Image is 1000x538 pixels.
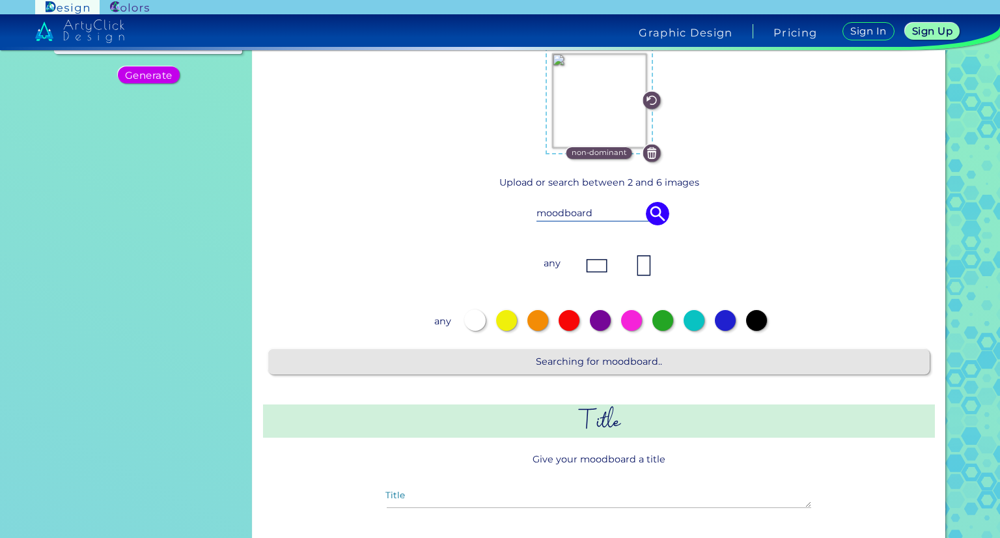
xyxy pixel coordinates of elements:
[584,253,610,279] img: ex-mb-format-1.jpg
[773,27,817,38] a: Pricing
[572,147,627,159] p: non-dominant
[552,53,646,148] img: 7f24bd07-b3bd-4f62-855e-4c80486c4a1e
[914,27,951,36] h5: Sign Up
[110,1,149,14] img: ArtyClick Colors logo
[263,404,935,438] h2: Title
[908,23,957,39] a: Sign Up
[128,70,170,79] h5: Generate
[852,27,885,36] h5: Sign In
[631,253,657,279] img: ex-mb-format-2.jpg
[385,491,405,500] label: Title
[540,252,564,276] p: any
[536,354,662,369] p: Searching for moodboard..
[431,310,454,333] p: any
[639,27,732,38] h4: Graphic Design
[646,202,669,225] img: icon search
[536,206,661,220] input: Search stock photos..
[845,23,892,40] a: Sign In
[263,447,935,472] p: Give your moodboard a title
[35,20,125,43] img: artyclick_design_logo_white_combined_path.svg
[268,175,930,190] p: Upload or search between 2 and 6 images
